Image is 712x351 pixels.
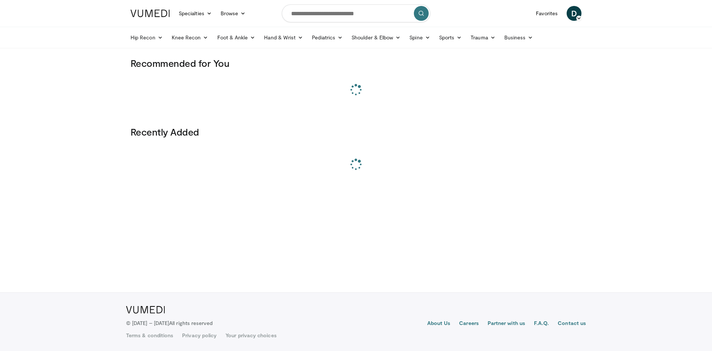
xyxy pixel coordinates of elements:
h3: Recently Added [131,126,581,138]
a: Sports [435,30,467,45]
a: Knee Recon [167,30,213,45]
a: F.A.Q. [534,319,549,328]
a: Careers [459,319,479,328]
a: Spine [405,30,434,45]
img: VuMedi Logo [126,306,165,313]
a: Business [500,30,538,45]
input: Search topics, interventions [282,4,430,22]
a: Hand & Wrist [260,30,307,45]
a: Shoulder & Elbow [347,30,405,45]
a: D [567,6,581,21]
img: VuMedi Logo [131,10,170,17]
h3: Recommended for You [131,57,581,69]
a: Trauma [466,30,500,45]
a: Partner with us [488,319,525,328]
a: Privacy policy [182,332,217,339]
a: Favorites [531,6,562,21]
a: Browse [216,6,250,21]
a: Pediatrics [307,30,347,45]
span: All rights reserved [169,320,212,326]
a: Your privacy choices [225,332,276,339]
p: © [DATE] – [DATE] [126,319,213,327]
a: Foot & Ankle [213,30,260,45]
a: Specialties [174,6,216,21]
a: About Us [427,319,451,328]
a: Terms & conditions [126,332,173,339]
a: Contact us [558,319,586,328]
a: Hip Recon [126,30,167,45]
